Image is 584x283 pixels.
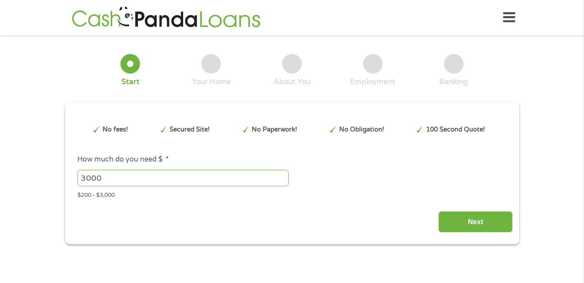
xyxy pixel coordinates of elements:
[192,77,231,87] div: Your Home
[77,155,169,164] label: How much do you need $
[350,77,395,87] div: Employment
[426,125,485,135] p: 100 Second Quote!
[170,125,210,135] p: Secured Site!
[439,77,468,87] div: Banking
[121,77,140,87] div: Start
[438,211,513,232] input: Next
[77,188,506,200] div: $200 - $3,000
[274,77,310,87] div: About You
[103,125,128,135] p: No fees!
[252,125,297,135] p: No Paperwork!
[339,125,384,135] p: No Obligation!
[69,5,263,30] img: GetLoanNow Logo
